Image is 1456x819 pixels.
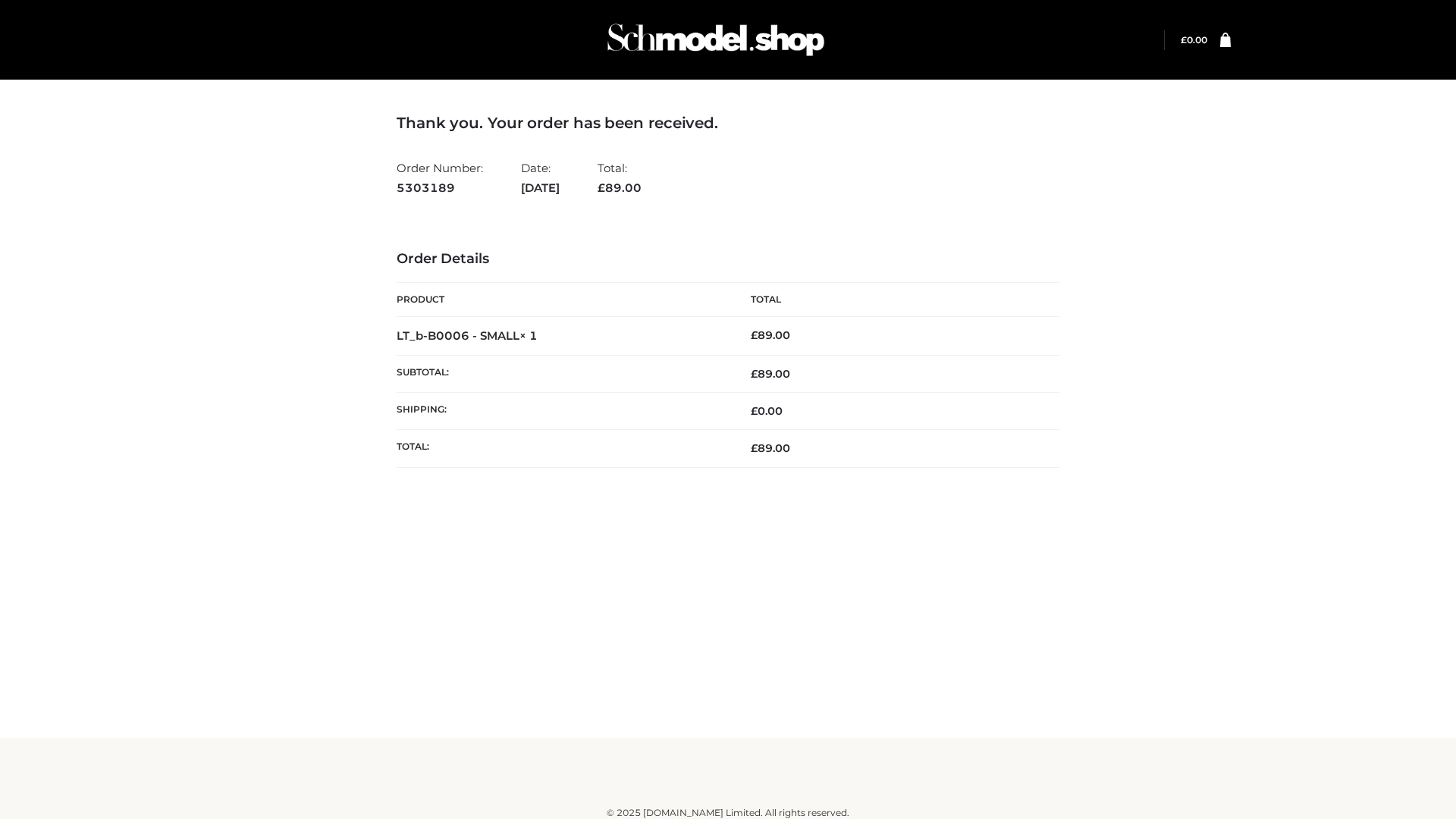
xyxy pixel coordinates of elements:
a: £0.00 [1181,34,1207,45]
span: £ [1181,34,1187,45]
img: Schmodel Admin 964 [602,10,830,70]
th: Total: [397,430,728,467]
span: £ [751,367,758,381]
span: £ [751,328,758,342]
strong: × 1 [519,328,538,343]
span: £ [751,404,758,418]
h3: Thank you. Your order has been received. [397,114,1059,132]
li: Date: [521,155,560,201]
span: 89.00 [751,441,790,455]
span: 89.00 [751,367,790,381]
bdi: 0.00 [1181,34,1207,45]
li: Order Number: [397,155,483,201]
th: Product [397,283,728,317]
span: £ [751,441,758,455]
bdi: 89.00 [751,328,790,342]
strong: LT_b-B0006 - SMALL [397,328,538,343]
span: 89.00 [598,180,642,195]
th: Total [728,283,1059,317]
th: Shipping: [397,393,728,430]
strong: 5303189 [397,178,483,198]
bdi: 0.00 [751,404,783,418]
li: Total: [598,155,642,201]
span: £ [598,180,605,195]
strong: [DATE] [521,178,560,198]
h3: Order Details [397,251,1059,268]
th: Subtotal: [397,355,728,392]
